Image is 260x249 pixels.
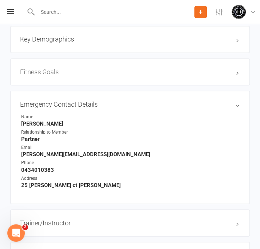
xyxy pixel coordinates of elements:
div: Relationship to Member [21,129,81,135]
span: 2 [22,224,28,230]
strong: [PERSON_NAME] [21,120,240,127]
img: thumb_image1623296242.png [232,5,246,19]
h3: Emergency Contact Details [20,100,240,108]
div: Email [21,144,81,151]
h3: Trainer/Instructor [20,219,240,226]
h3: Fitness Goals [20,68,240,75]
strong: [PERSON_NAME][EMAIL_ADDRESS][DOMAIN_NAME] [21,151,240,157]
h3: Key Demographics [20,36,240,43]
input: Search... [35,7,194,17]
strong: 0434010383 [21,166,240,173]
div: Name [21,113,81,120]
strong: 25 [PERSON_NAME] ct [PERSON_NAME] [21,182,240,188]
div: Address [21,175,81,182]
strong: Partner [21,135,240,142]
div: Phone [21,159,81,166]
iframe: Intercom live chat [7,224,25,242]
